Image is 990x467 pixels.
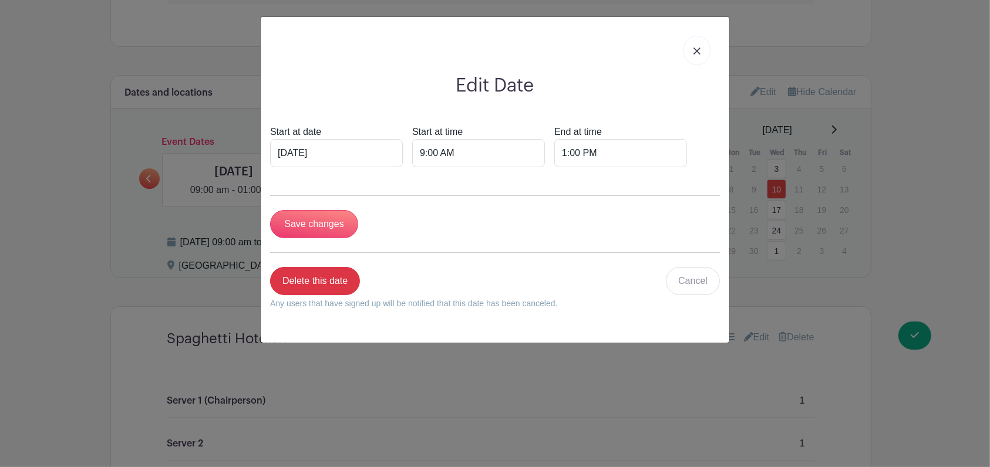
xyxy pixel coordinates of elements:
[412,139,545,167] input: Set Time
[554,139,687,167] input: Set Time
[270,210,358,238] input: Save changes
[270,75,720,97] h2: Edit Date
[554,125,602,139] label: End at time
[270,125,321,139] label: Start at date
[270,139,403,167] input: Pick date
[270,267,360,295] a: Delete this date
[412,125,463,139] label: Start at time
[666,267,720,295] a: Cancel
